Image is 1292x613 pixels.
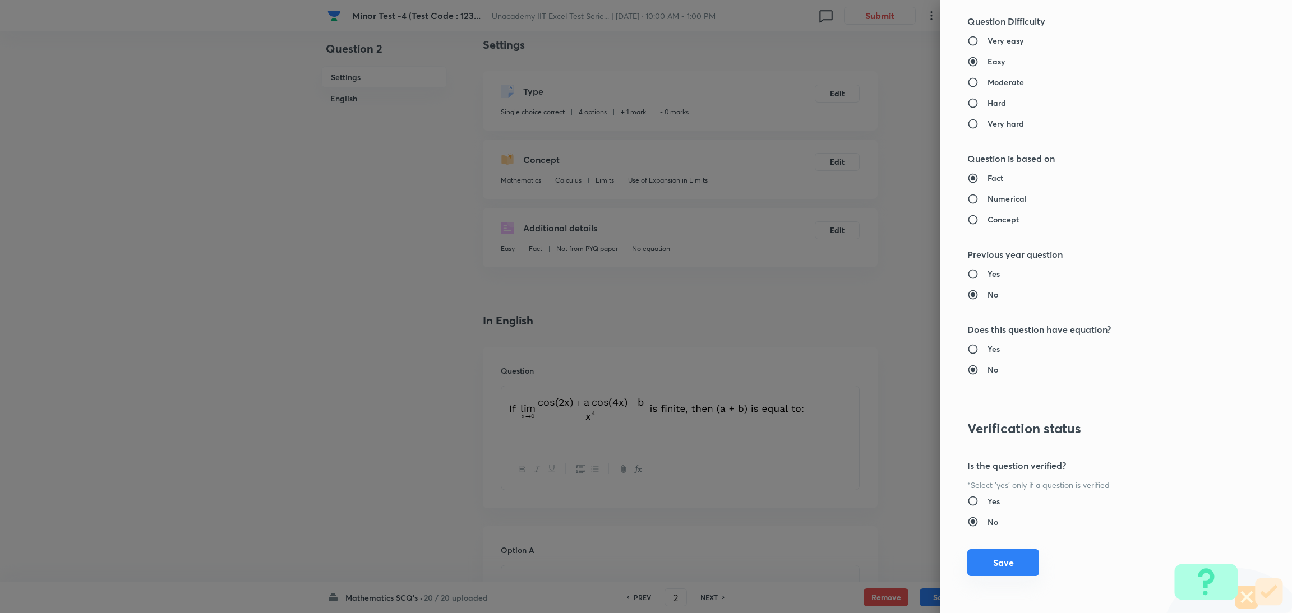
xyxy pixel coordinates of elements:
[988,495,1000,507] h6: Yes
[988,343,1000,355] h6: Yes
[988,55,1005,67] h6: Easy
[967,420,1228,436] h3: Verification status
[988,35,1023,47] h6: Very easy
[967,459,1228,472] h5: Is the question verified?
[988,516,998,528] h6: No
[988,364,998,375] h6: No
[967,479,1228,491] p: *Select 'yes' only if a question is verified
[988,76,1024,88] h6: Moderate
[988,97,1007,109] h6: Hard
[967,549,1039,576] button: Save
[967,248,1228,261] h5: Previous year question
[988,193,1027,205] h6: Numerical
[988,118,1024,129] h6: Very hard
[967,323,1228,336] h5: Does this question have equation?
[967,152,1228,165] h5: Question is based on
[967,15,1228,28] h5: Question Difficulty
[988,172,1004,184] h6: Fact
[988,213,1019,225] h6: Concept
[988,289,998,300] h6: No
[988,268,1000,280] h6: Yes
